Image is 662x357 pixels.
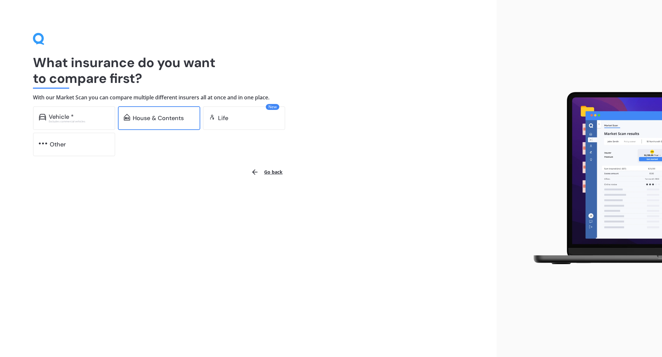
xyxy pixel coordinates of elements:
[39,140,47,147] img: other.81dba5aafe580aa69f38.svg
[49,114,74,120] div: Vehicle *
[133,115,184,121] div: House & Contents
[33,94,464,101] h4: With our Market Scan you can compare multiple different insurers all at once and in one place.
[39,114,46,120] img: car.f15378c7a67c060ca3f3.svg
[50,141,66,148] div: Other
[218,115,228,121] div: Life
[49,120,109,123] div: Excludes commercial vehicles
[247,164,287,180] button: Go back
[524,88,662,269] img: laptop.webp
[33,55,464,86] h1: What insurance do you want to compare first?
[209,114,215,120] img: life.f720d6a2d7cdcd3ad642.svg
[124,114,130,120] img: home-and-contents.b802091223b8502ef2dd.svg
[266,104,279,110] span: New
